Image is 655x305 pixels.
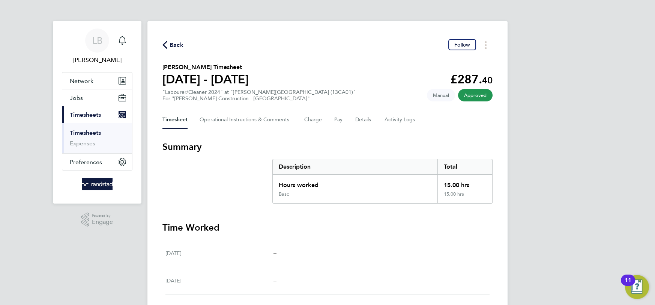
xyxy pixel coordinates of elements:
button: Pay [334,111,343,129]
button: Jobs [62,89,132,106]
a: Powered byEngage [81,213,113,227]
button: Charge [304,111,322,129]
h3: Time Worked [162,222,493,234]
h1: [DATE] - [DATE] [162,72,249,87]
span: Preferences [70,159,102,166]
span: Back [170,41,183,50]
a: Go to home page [62,178,132,190]
div: Summary [272,159,493,204]
div: 15.00 hrs [437,191,492,203]
span: This timesheet was manually created. [427,89,455,101]
span: – [273,249,276,257]
div: Total [437,159,492,174]
span: – [273,277,276,284]
button: Open Resource Center, 11 new notifications [625,275,649,299]
div: Description [273,159,437,174]
img: randstad-logo-retina.png [82,178,113,190]
button: Follow [448,39,476,50]
span: 40 [482,75,493,86]
div: 11 [625,280,631,290]
button: Back [162,40,183,50]
button: Details [355,111,373,129]
span: Follow [454,41,470,48]
span: LB [92,36,102,45]
button: Operational Instructions & Comments [200,111,292,129]
button: Activity Logs [385,111,416,129]
button: Preferences [62,154,132,170]
div: "Labourer/Cleaner 2024" at "[PERSON_NAME][GEOGRAPHIC_DATA] (13CA01)" [162,89,356,102]
div: Basc [279,191,289,197]
h2: [PERSON_NAME] Timesheet [162,63,249,72]
a: Expenses [70,140,95,147]
div: For "[PERSON_NAME] Construction - [GEOGRAPHIC_DATA]" [162,95,356,102]
a: Timesheets [70,129,101,136]
span: Louis Barnfield [62,56,132,65]
span: Jobs [70,94,83,101]
app-decimal: £287. [450,72,493,86]
span: Powered by [92,213,113,219]
span: Timesheets [70,111,101,118]
div: [DATE] [165,276,273,285]
div: Hours worked [273,175,437,191]
button: Timesheets [62,106,132,123]
nav: Main navigation [53,21,141,204]
span: Engage [92,219,113,225]
button: Timesheet [162,111,188,129]
span: This timesheet has been approved. [458,89,493,101]
div: [DATE] [165,249,273,258]
a: LB[PERSON_NAME] [62,29,132,65]
div: 15.00 hrs [437,175,492,191]
span: Network [70,77,93,85]
div: Timesheets [62,123,132,153]
button: Timesheets Menu [479,39,493,51]
button: Network [62,72,132,89]
h3: Summary [162,141,493,153]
